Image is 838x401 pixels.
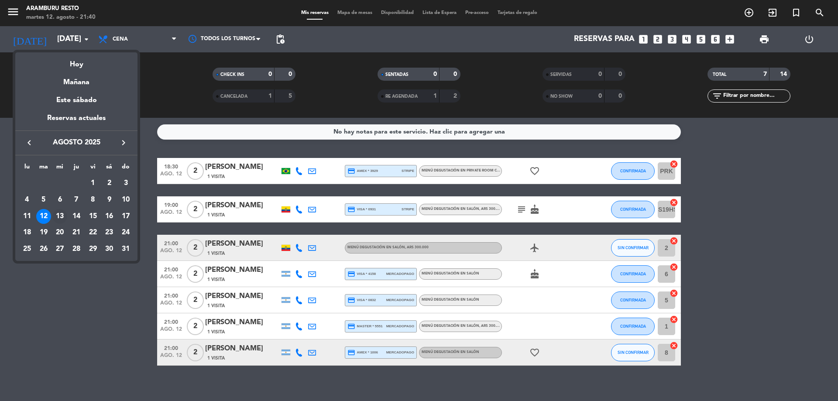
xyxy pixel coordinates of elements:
div: 15 [86,209,100,224]
div: 19 [36,225,51,240]
i: keyboard_arrow_left [24,137,34,148]
div: 2 [102,176,117,191]
td: 10 de agosto de 2025 [117,192,134,208]
th: domingo [117,162,134,175]
div: 24 [118,225,133,240]
td: 5 de agosto de 2025 [35,192,52,208]
div: 14 [69,209,84,224]
div: Hoy [15,52,137,70]
td: 13 de agosto de 2025 [52,208,68,225]
i: keyboard_arrow_right [118,137,129,148]
td: 20 de agosto de 2025 [52,224,68,241]
td: 9 de agosto de 2025 [101,192,118,208]
th: jueves [68,162,85,175]
div: 16 [102,209,117,224]
td: 12 de agosto de 2025 [35,208,52,225]
div: 22 [86,225,100,240]
div: 18 [20,225,34,240]
div: Este sábado [15,88,137,113]
td: 14 de agosto de 2025 [68,208,85,225]
td: 1 de agosto de 2025 [85,175,101,192]
div: 9 [102,192,117,207]
td: 18 de agosto de 2025 [19,224,35,241]
div: 31 [118,242,133,257]
th: lunes [19,162,35,175]
div: 21 [69,225,84,240]
div: 28 [69,242,84,257]
div: 1 [86,176,100,191]
div: 8 [86,192,100,207]
div: 11 [20,209,34,224]
td: 19 de agosto de 2025 [35,224,52,241]
span: agosto 2025 [37,137,116,148]
td: 30 de agosto de 2025 [101,241,118,257]
td: 6 de agosto de 2025 [52,192,68,208]
div: 5 [36,192,51,207]
div: 7 [69,192,84,207]
div: Mañana [15,70,137,88]
td: 21 de agosto de 2025 [68,224,85,241]
td: 31 de agosto de 2025 [117,241,134,257]
td: 22 de agosto de 2025 [85,224,101,241]
div: 25 [20,242,34,257]
th: miércoles [52,162,68,175]
td: 25 de agosto de 2025 [19,241,35,257]
td: 26 de agosto de 2025 [35,241,52,257]
div: 26 [36,242,51,257]
div: 29 [86,242,100,257]
div: 17 [118,209,133,224]
td: 11 de agosto de 2025 [19,208,35,225]
td: 28 de agosto de 2025 [68,241,85,257]
td: AGO. [19,175,85,192]
div: 13 [52,209,67,224]
td: 2 de agosto de 2025 [101,175,118,192]
div: 30 [102,242,117,257]
div: 20 [52,225,67,240]
td: 8 de agosto de 2025 [85,192,101,208]
td: 3 de agosto de 2025 [117,175,134,192]
div: 6 [52,192,67,207]
td: 29 de agosto de 2025 [85,241,101,257]
div: 10 [118,192,133,207]
div: 4 [20,192,34,207]
div: Reservas actuales [15,113,137,130]
td: 27 de agosto de 2025 [52,241,68,257]
div: 12 [36,209,51,224]
td: 7 de agosto de 2025 [68,192,85,208]
button: keyboard_arrow_right [116,137,131,148]
button: keyboard_arrow_left [21,137,37,148]
td: 24 de agosto de 2025 [117,224,134,241]
td: 23 de agosto de 2025 [101,224,118,241]
div: 3 [118,176,133,191]
th: martes [35,162,52,175]
th: sábado [101,162,118,175]
td: 16 de agosto de 2025 [101,208,118,225]
td: 17 de agosto de 2025 [117,208,134,225]
div: 27 [52,242,67,257]
td: 15 de agosto de 2025 [85,208,101,225]
th: viernes [85,162,101,175]
div: 23 [102,225,117,240]
td: 4 de agosto de 2025 [19,192,35,208]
